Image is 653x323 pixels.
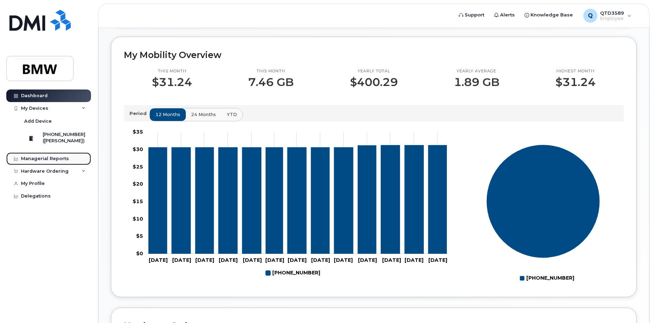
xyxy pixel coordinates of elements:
[248,76,294,88] p: 7.46 GB
[350,69,398,74] p: Yearly total
[600,16,624,21] span: Employee
[248,69,294,74] p: This month
[454,8,489,22] a: Support
[266,267,320,279] g: Legend
[133,215,143,222] tspan: $10
[191,111,216,118] span: 24 months
[133,198,143,204] tspan: $15
[133,129,449,279] g: Chart
[133,146,143,152] tspan: $30
[486,144,600,284] g: Chart
[454,76,499,88] p: 1.89 GB
[195,257,214,263] tspan: [DATE]
[486,144,600,258] g: Series
[129,110,149,117] p: Period
[555,69,596,74] p: Highest month
[149,145,447,254] g: 864-800-9999
[265,257,284,263] tspan: [DATE]
[531,12,573,19] span: Knowledge Base
[133,181,143,187] tspan: $20
[382,257,401,263] tspan: [DATE]
[334,257,353,263] tspan: [DATE]
[489,8,520,22] a: Alerts
[578,9,636,23] div: QTD3589
[555,76,596,88] p: $31.24
[520,272,574,284] g: Legend
[219,257,238,263] tspan: [DATE]
[136,250,143,257] tspan: $0
[133,163,143,170] tspan: $25
[405,257,423,263] tspan: [DATE]
[623,293,648,318] iframe: Messenger Launcher
[124,50,624,60] h2: My Mobility Overview
[428,257,447,263] tspan: [DATE]
[520,8,578,22] a: Knowledge Base
[288,257,307,263] tspan: [DATE]
[350,76,398,88] p: $400.29
[149,257,168,263] tspan: [DATE]
[227,111,237,118] span: YTD
[172,257,191,263] tspan: [DATE]
[152,76,192,88] p: $31.24
[500,12,515,19] span: Alerts
[266,267,320,279] g: 864-800-9999
[465,12,484,19] span: Support
[243,257,262,263] tspan: [DATE]
[133,129,143,135] tspan: $35
[152,69,192,74] p: This month
[358,257,377,263] tspan: [DATE]
[600,10,624,16] span: QTD3589
[136,233,143,239] tspan: $5
[454,69,499,74] p: Yearly average
[311,257,330,263] tspan: [DATE]
[588,12,593,20] span: Q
